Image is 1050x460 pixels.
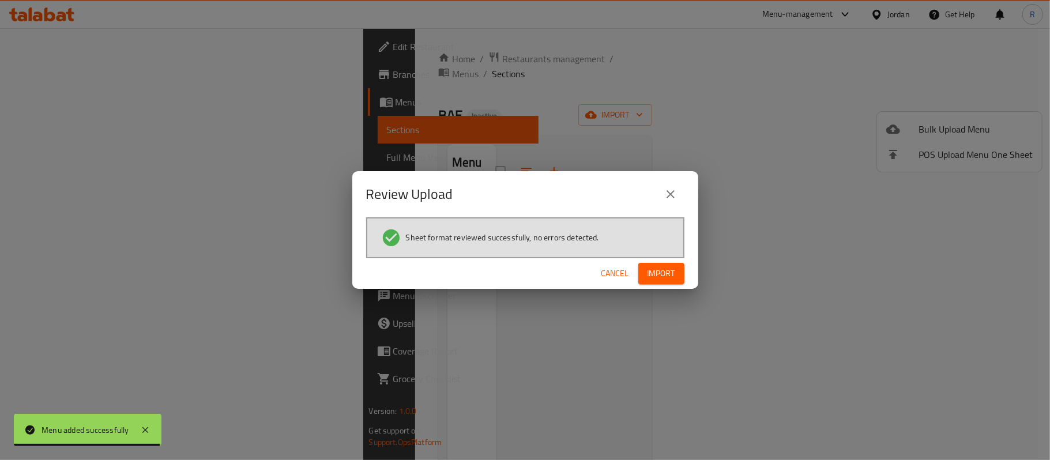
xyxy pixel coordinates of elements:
[638,263,684,284] button: Import
[597,263,634,284] button: Cancel
[42,424,129,436] div: Menu added successfully
[366,185,453,203] h2: Review Upload
[406,232,599,243] span: Sheet format reviewed successfully, no errors detected.
[601,266,629,281] span: Cancel
[648,266,675,281] span: Import
[657,180,684,208] button: close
